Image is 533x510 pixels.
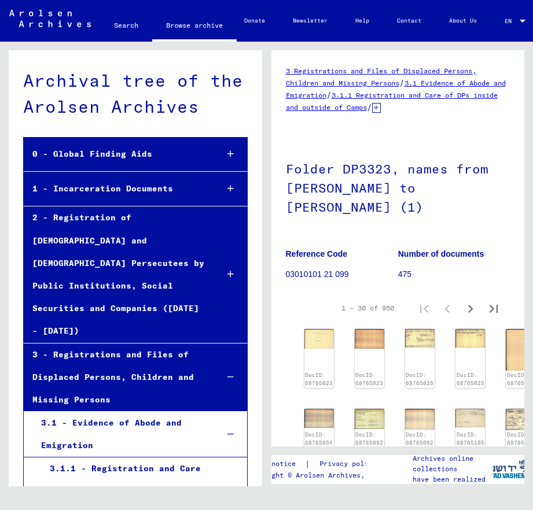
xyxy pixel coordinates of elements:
img: 001.jpg [304,329,334,349]
p: Copyright © Arolsen Archives, 2021 [247,470,390,481]
a: 3.1.1 Registration and Care of DPs inside and outside of Camps [286,91,498,112]
p: 475 [398,268,510,280]
a: Help [341,7,383,35]
img: 002.jpg [304,409,334,428]
img: Arolsen_neg.svg [9,10,91,27]
span: EN [505,18,517,24]
button: First page [413,297,436,320]
a: DocID: 68765023 [355,372,383,386]
a: DocID: 68765092 [406,431,433,446]
a: 3 Registrations and Files of Displaced Persons, Children and Missing Persons [286,66,476,87]
a: DocID: 68765023 [305,372,333,386]
h1: Folder DP3323, names from [PERSON_NAME] to [PERSON_NAME] (1) [286,142,510,231]
span: / [367,102,372,112]
a: Legal notice [247,458,305,470]
div: 0 - Global Finding Aids [24,143,208,165]
span: / [399,77,405,88]
button: Previous page [436,297,459,320]
img: yv_logo.png [487,454,531,483]
img: 002.jpg [405,409,435,430]
img: 001.jpg [455,409,485,427]
div: 3.1 - Evidence of Abode and Emigration [32,412,209,457]
div: 1 - Incarceration Documents [24,178,208,200]
p: have been realized in partnership with [413,474,492,495]
a: Search [100,12,152,39]
a: Browse archive [152,12,237,42]
div: Archival tree of the Arolsen Archives [23,68,248,120]
b: Number of documents [398,249,484,258]
div: 3 - Registrations and Files of Displaced Persons, Children and Missing Persons [24,343,208,412]
button: Last page [482,297,505,320]
span: / [326,90,332,100]
a: DocID: 68765092 [355,431,383,446]
a: Privacy policy [310,458,390,470]
div: 2 - Registration of [DEMOGRAPHIC_DATA] and [DEMOGRAPHIC_DATA] Persecutees by Public Institutions,... [24,206,208,342]
img: 002.jpg [455,329,485,348]
div: | [247,458,390,470]
a: DocID: 68765054 [305,431,333,446]
b: Reference Code [286,249,348,258]
a: Donate [230,7,279,35]
a: About Us [435,7,491,35]
button: Next page [459,297,482,320]
a: Newsletter [279,7,341,35]
p: 03010101 21 099 [286,268,398,280]
a: Contact [383,7,435,35]
div: 1 – 30 of 950 [341,303,394,313]
p: The Arolsen Archives online collections [413,443,492,474]
img: 002.jpg [355,329,384,349]
img: 001.jpg [405,329,435,348]
a: DocID: 68765105 [457,431,484,446]
img: 001.jpg [355,409,384,430]
a: DocID: 68765025 [406,372,433,386]
a: DocID: 68765025 [457,372,484,386]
